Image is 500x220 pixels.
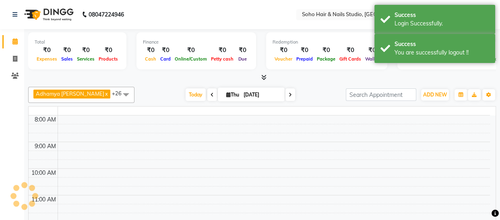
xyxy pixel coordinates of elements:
span: Wallet [363,56,381,62]
span: Petty cash [209,56,236,62]
span: Expenses [35,56,59,62]
span: Online/Custom [173,56,209,62]
div: Success [395,40,489,48]
span: Package [315,56,337,62]
span: Adhamya [PERSON_NAME] [36,90,104,97]
span: Prepaid [294,56,315,62]
div: 10:00 AM [30,169,58,177]
div: ₹0 [209,46,236,55]
div: ₹0 [97,46,120,55]
div: ₹0 [363,46,381,55]
div: ₹0 [236,46,250,55]
div: Success [395,11,489,19]
div: You are successfully logout !! [395,48,489,57]
div: ₹0 [294,46,315,55]
a: x [104,90,108,97]
div: ₹0 [59,46,75,55]
span: Card [158,56,173,62]
input: Search Appointment [346,88,416,101]
button: ADD NEW [421,89,449,101]
div: ₹0 [337,46,363,55]
div: Total [35,39,120,46]
div: ₹0 [173,46,209,55]
div: ₹0 [315,46,337,55]
img: logo [21,3,76,26]
span: Thu [224,92,241,98]
span: Products [97,56,120,62]
span: +26 [112,90,128,96]
b: 08047224946 [89,3,124,26]
div: ₹0 [273,46,294,55]
input: 2025-09-04 [241,89,281,101]
div: Finance [143,39,250,46]
div: ₹0 [75,46,97,55]
div: ₹0 [35,46,59,55]
span: Voucher [273,56,294,62]
span: Sales [59,56,75,62]
span: Today [186,88,206,101]
div: ₹0 [158,46,173,55]
div: 11:00 AM [30,195,58,204]
div: Redemption [273,39,381,46]
div: 9:00 AM [33,142,58,151]
div: 8:00 AM [33,115,58,124]
div: Login Successfully. [395,19,489,28]
span: Services [75,56,97,62]
span: Cash [143,56,158,62]
span: ADD NEW [423,92,447,98]
span: Due [236,56,249,62]
div: ₹0 [143,46,158,55]
span: Gift Cards [337,56,363,62]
